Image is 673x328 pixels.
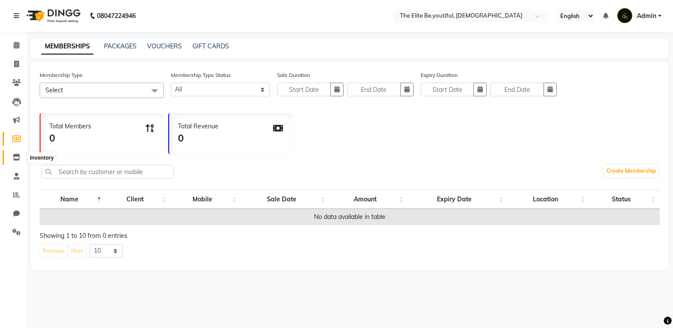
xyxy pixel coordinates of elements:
[49,131,91,146] div: 0
[69,245,85,257] button: Next
[45,86,63,94] span: Select
[171,190,241,209] th: Mobile: activate to sort column ascending
[41,245,67,257] button: Previous
[104,42,137,50] a: PACKAGES
[178,131,218,146] div: 0
[329,190,408,209] th: Amount: activate to sort column ascending
[22,4,83,28] img: logo
[241,190,329,209] th: Sale Date: activate to sort column ascending
[41,165,174,179] input: Search by customer or mobile
[604,165,658,177] a: Create Membership
[147,42,182,50] a: VOUCHERS
[41,39,93,55] a: MEMBERSHIPS
[421,83,474,96] input: Start Date
[590,190,660,209] th: Status: activate to sort column ascending
[408,190,508,209] th: Expiry Date: activate to sort column ascending
[192,42,229,50] a: GIFT CARDS
[40,209,660,225] td: No data available in table
[277,83,331,96] input: Start Date
[40,190,106,209] th: Name: activate to sort column descending
[106,190,171,209] th: Client: activate to sort column ascending
[28,153,56,163] div: Inventory
[617,8,632,23] img: Admin
[40,231,660,241] div: Showing 1 to 10 from 0 entries
[97,4,136,28] b: 08047224946
[277,71,310,79] label: Sale Duration
[40,71,83,79] label: Membership Type
[421,71,458,79] label: Expiry Duration
[171,71,231,79] label: Membership Type Status
[490,83,544,96] input: End Date
[508,190,590,209] th: Location: activate to sort column ascending
[49,122,91,131] div: Total Members
[347,83,401,96] input: End Date
[637,11,656,21] span: Admin
[178,122,218,131] div: Total Revenue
